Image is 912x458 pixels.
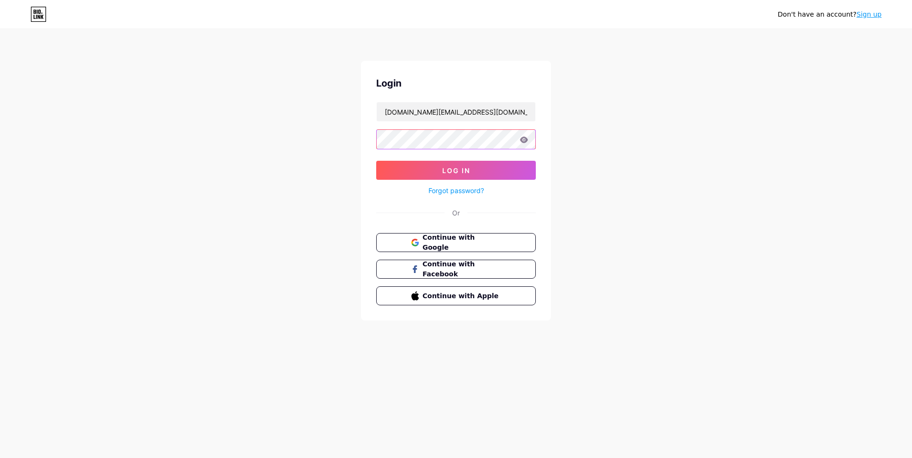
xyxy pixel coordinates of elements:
span: Continue with Facebook [423,259,501,279]
button: Log In [376,161,536,180]
input: Username [377,102,535,121]
a: Sign up [856,10,882,18]
div: Don't have an account? [778,10,882,19]
div: Or [452,208,460,218]
button: Continue with Apple [376,286,536,305]
a: Forgot password? [428,185,484,195]
div: Login [376,76,536,90]
button: Continue with Google [376,233,536,252]
button: Continue with Facebook [376,260,536,279]
span: Log In [442,166,470,175]
span: Continue with Google [423,233,501,253]
span: Continue with Apple [423,291,501,301]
